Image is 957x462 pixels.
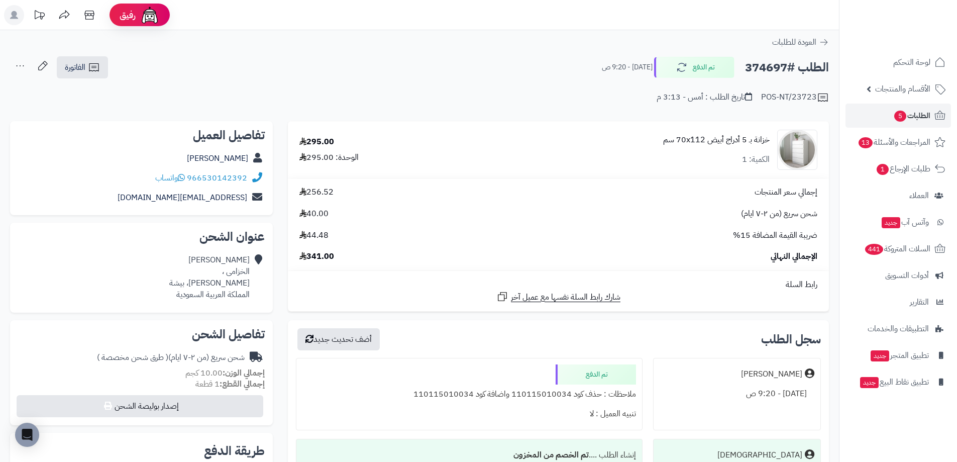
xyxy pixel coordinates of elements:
[859,375,929,389] span: تطبيق نقاط البيع
[302,404,635,424] div: تنبيه العميل : لا
[845,130,951,154] a: المراجعات والأسئلة13
[299,187,334,198] span: 256.52
[772,36,816,48] span: العودة للطلبات
[761,91,829,104] div: POS-NT/23723
[511,292,620,303] span: شارك رابط السلة نفسها مع عميل آخر
[717,449,802,461] div: [DEMOGRAPHIC_DATA]
[169,254,250,300] div: [PERSON_NAME] الخزامى ، [PERSON_NAME]، بيشة المملكة العربية السعودية
[660,384,814,404] div: [DATE] - 9:20 ص
[496,291,620,303] a: شارك رابط السلة نفسها مع عميل آخر
[845,210,951,234] a: وآتس آبجديد
[868,322,929,336] span: التطبيقات والخدمات
[893,109,930,123] span: الطلبات
[18,129,265,141] h2: تفاصيل العميل
[187,152,248,164] a: [PERSON_NAME]
[875,82,930,96] span: الأقسام والمنتجات
[97,351,168,363] span: ( طرق شحن مخصصة )
[845,343,951,367] a: تطبيق المتجرجديد
[871,350,889,361] span: جديد
[65,61,85,73] span: الفاتورة
[220,378,265,390] strong: إجمالي القطع:
[18,231,265,243] h2: عنوان الشحن
[858,137,873,149] span: 13
[602,62,653,72] small: [DATE] - 9:20 ص
[556,364,636,385] div: تم الدفع
[772,36,829,48] a: العودة للطلبات
[155,172,185,184] a: واتساب
[299,136,334,148] div: 295.00
[118,192,247,204] a: [EMAIL_ADDRESS][DOMAIN_NAME]
[297,328,380,350] button: أضف تحديث جديد
[876,162,930,176] span: طلبات الإرجاع
[97,352,245,363] div: شحن سريع (من ٢-٧ ايام)
[299,251,334,262] span: 341.00
[845,290,951,314] a: التقارير
[120,9,136,21] span: رفيق
[302,385,635,404] div: ملاحظات : حذف كود 110115010034 واضافة كود 110115010034
[654,57,734,78] button: تم الدفع
[223,367,265,379] strong: إجمالي الوزن:
[865,243,884,255] span: 441
[864,242,930,256] span: السلات المتروكة
[894,110,907,122] span: 5
[292,279,825,291] div: رابط السلة
[909,189,929,203] span: العملاء
[885,268,929,283] span: أدوات التسويق
[140,5,160,25] img: ai-face.png
[845,157,951,181] a: طلبات الإرجاع1
[882,217,900,228] span: جديد
[185,367,265,379] small: 10.00 كجم
[858,135,930,149] span: المراجعات والأسئلة
[299,208,329,220] span: 40.00
[876,163,889,175] span: 1
[657,91,752,103] div: تاريخ الطلب : أمس - 3:13 م
[893,55,930,69] span: لوحة التحكم
[733,230,817,241] span: ضريبة القيمة المضافة 15%
[845,263,951,288] a: أدوات التسويق
[27,5,52,28] a: تحديثات المنصة
[741,368,802,380] div: [PERSON_NAME]
[761,333,821,345] h3: سجل الطلب
[195,378,265,390] small: 1 قطعة
[17,395,263,417] button: إصدار بوليصة الشحن
[889,15,947,36] img: logo-2.png
[845,237,951,261] a: السلات المتروكة441
[778,130,817,170] img: 1747726680-1724661648237-1702540482953-8486464545656-90x90.jpg
[204,445,265,457] h2: طريقة الدفع
[745,57,829,78] h2: الطلب #374697
[845,317,951,341] a: التطبيقات والخدمات
[755,187,817,198] span: إجمالي سعر المنتجات
[299,230,329,241] span: 44.48
[187,172,247,184] a: 966530142392
[845,104,951,128] a: الطلبات5
[299,152,359,163] div: الوحدة: 295.00
[771,251,817,262] span: الإجمالي النهائي
[15,423,39,447] div: Open Intercom Messenger
[870,348,929,362] span: تطبيق المتجر
[845,370,951,394] a: تطبيق نقاط البيعجديد
[845,183,951,208] a: العملاء
[910,295,929,309] span: التقارير
[860,377,879,388] span: جديد
[18,328,265,340] h2: تفاصيل الشحن
[57,56,108,78] a: الفاتورة
[742,154,770,165] div: الكمية: 1
[845,50,951,74] a: لوحة التحكم
[881,215,929,229] span: وآتس آب
[741,208,817,220] span: شحن سريع (من ٢-٧ ايام)
[663,134,770,146] a: خزانة بـ 5 أدراج أبيض ‎70x112 سم‏
[513,449,589,461] b: تم الخصم من المخزون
